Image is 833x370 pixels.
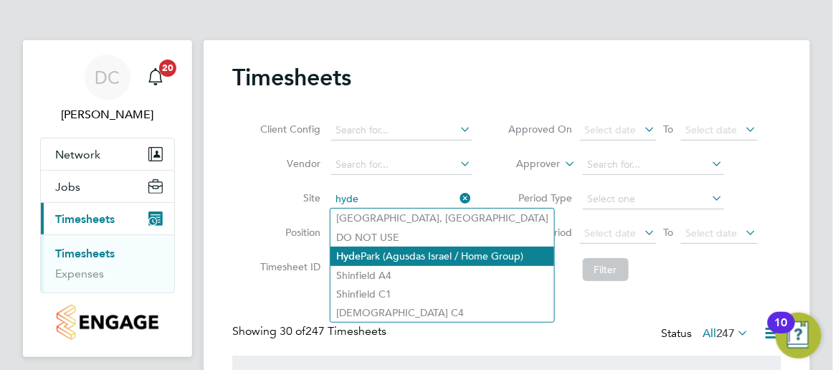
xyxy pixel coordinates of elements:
[257,123,321,136] label: Client Config
[331,189,472,209] input: Search for...
[331,155,472,175] input: Search for...
[141,54,170,100] a: 20
[232,63,351,92] h2: Timesheets
[41,138,174,170] button: Network
[330,285,554,303] li: Shinfield C1
[41,203,174,234] button: Timesheets
[508,123,573,136] label: Approved On
[257,157,321,170] label: Vendor
[40,54,175,123] a: DC[PERSON_NAME]
[257,191,321,204] label: Site
[583,155,724,175] input: Search for...
[583,258,629,281] button: Filter
[55,247,115,260] a: Timesheets
[159,60,176,77] span: 20
[508,191,573,204] label: Period Type
[23,40,192,357] nav: Main navigation
[775,323,788,341] div: 10
[703,326,750,341] label: All
[55,148,100,161] span: Network
[331,120,472,141] input: Search for...
[41,171,174,202] button: Jobs
[57,305,158,340] img: countryside-properties-logo-retina.png
[776,313,822,359] button: Open Resource Center, 10 new notifications
[95,68,120,87] span: DC
[330,303,554,322] li: [DEMOGRAPHIC_DATA] C4
[686,123,738,136] span: Select date
[257,260,321,273] label: Timesheet ID
[257,226,321,239] label: Position
[280,324,305,338] span: 30 of
[336,250,361,262] b: Hyde
[55,212,115,226] span: Timesheets
[585,123,637,136] span: Select date
[40,106,175,123] span: Derrick Cooper
[716,326,736,341] span: 247
[661,324,753,344] div: Status
[232,324,389,339] div: Showing
[55,180,80,194] span: Jobs
[585,227,637,239] span: Select date
[330,266,554,285] li: Shinfield A4
[330,209,554,227] li: [GEOGRAPHIC_DATA], [GEOGRAPHIC_DATA]
[280,324,386,338] span: 247 Timesheets
[330,247,554,266] li: Park (Agusdas Israel / Home Group)
[686,227,738,239] span: Select date
[660,223,678,242] span: To
[583,189,724,209] input: Select one
[41,234,174,293] div: Timesheets
[55,267,104,280] a: Expenses
[40,305,175,340] a: Go to home page
[660,120,678,138] span: To
[330,228,554,247] li: DO NOT USE
[496,157,561,171] label: Approver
